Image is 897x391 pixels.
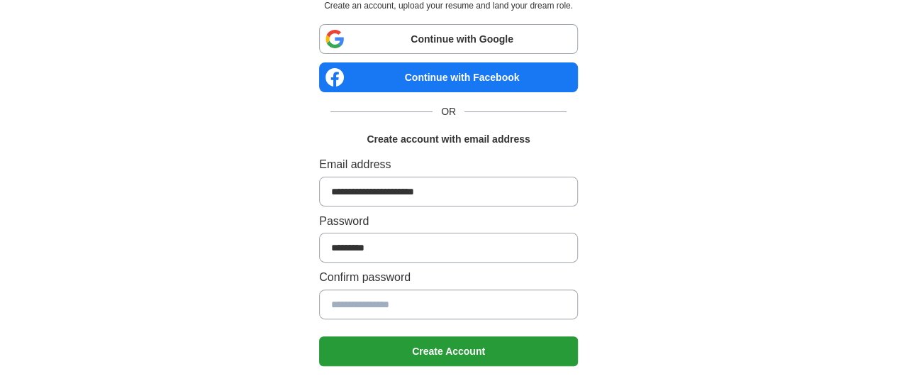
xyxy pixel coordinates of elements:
[319,336,578,366] button: Create Account
[433,104,464,119] span: OR
[319,62,578,92] a: Continue with Facebook
[367,131,530,147] h1: Create account with email address
[319,155,578,174] label: Email address
[319,24,578,54] a: Continue with Google
[319,212,578,231] label: Password
[319,268,578,287] label: Confirm password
